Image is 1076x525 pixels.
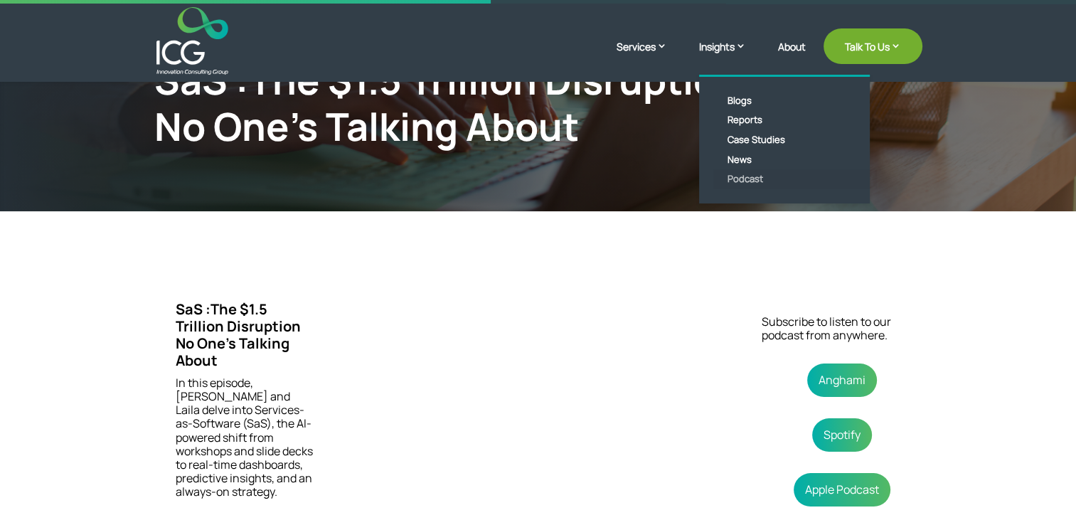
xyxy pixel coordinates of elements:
span: In this episode, [PERSON_NAME] and Laila delve into Services-as-Software (SaS), the AI-powered sh... [176,375,313,500]
a: Apple Podcast [794,473,890,507]
a: Talk To Us [824,28,922,64]
h3: SaS :The $1.5 Trillion Disruption No One’s Talking About [176,301,314,376]
a: Insights [699,39,760,75]
a: Anghami [807,364,877,397]
div: SaS :The $1.5 Trillion Disruption No One’s Talking About [154,57,746,149]
a: Podcast [713,169,877,189]
img: ICG [156,7,228,75]
a: About [778,41,806,75]
p: Subscribe to listen to our podcast from anywhere. [762,315,915,342]
a: Spotify [812,418,872,452]
a: Reports [713,110,877,130]
a: News [713,150,877,170]
iframe: SaS :The $1.5 Trillion Disruption No One’s Talking About [356,301,719,505]
a: Blogs [713,91,877,111]
a: Services [617,39,681,75]
iframe: Chat Widget [839,371,1076,525]
a: Case Studies [713,130,877,150]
